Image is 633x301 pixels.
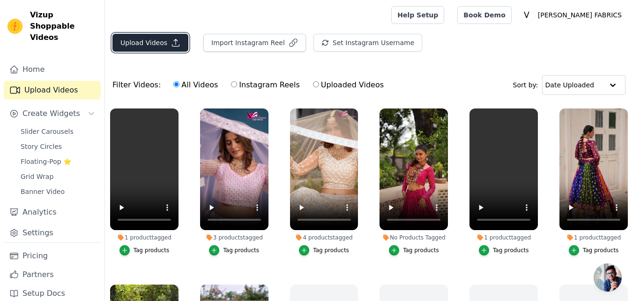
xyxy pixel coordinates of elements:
label: All Videos [173,79,218,91]
a: Settings [4,224,101,242]
div: Tag products [403,247,439,254]
a: Story Circles [15,140,101,153]
div: Filter Videos: [112,74,389,96]
button: Tag products [389,245,439,255]
button: Tag products [299,245,349,255]
input: All Videos [173,81,179,87]
a: Slider Carousels [15,125,101,138]
div: 4 products tagged [290,234,358,241]
span: Banner Video [21,187,65,196]
span: Grid Wrap [21,172,53,181]
button: Tag products [119,245,170,255]
div: 1 product tagged [469,234,538,241]
span: Slider Carousels [21,127,74,136]
label: Instagram Reels [231,79,300,91]
button: V [PERSON_NAME] FABRICS [519,7,626,23]
a: Pricing [4,247,101,265]
div: 1 product tagged [559,234,628,241]
a: Book Demo [457,6,511,24]
input: Uploaded Videos [313,81,319,87]
div: 3 products tagged [200,234,268,241]
a: Upload Videos [4,81,101,100]
div: Tag products [134,247,170,254]
span: Create Widgets [22,108,80,119]
input: Instagram Reels [231,81,237,87]
button: Create Widgets [4,104,101,123]
span: Vizup Shoppable Videos [30,9,97,43]
span: Floating-Pop ⭐ [21,157,71,166]
a: Grid Wrap [15,170,101,183]
div: Tag products [313,247,349,254]
button: Set Instagram Username [313,34,422,52]
a: Partners [4,265,101,284]
a: Help Setup [391,6,444,24]
button: Tag products [479,245,529,255]
img: Vizup [7,19,22,34]
text: V [524,10,529,20]
a: Floating-Pop ⭐ [15,155,101,168]
a: Analytics [4,203,101,222]
button: Tag products [569,245,619,255]
div: Tag products [493,247,529,254]
div: No Products Tagged [380,234,448,241]
button: Tag products [209,245,259,255]
a: Open chat [594,263,622,292]
a: Home [4,60,101,79]
label: Uploaded Videos [313,79,384,91]
div: Sort by: [513,75,626,95]
div: Tag products [583,247,619,254]
span: Story Circles [21,142,62,151]
a: Banner Video [15,185,101,198]
div: 1 product tagged [110,234,179,241]
p: [PERSON_NAME] FABRICS [534,7,626,23]
button: Import Instagram Reel [203,34,306,52]
button: Upload Videos [112,34,188,52]
div: Tag products [223,247,259,254]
